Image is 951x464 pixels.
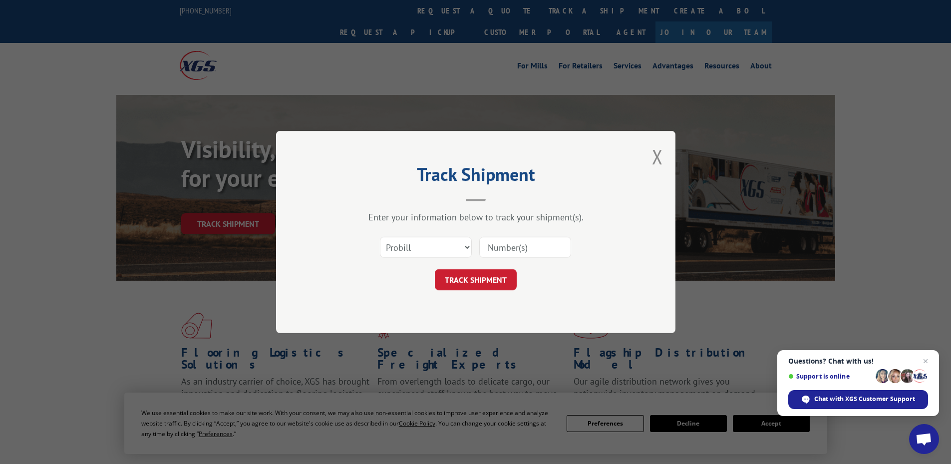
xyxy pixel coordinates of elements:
[326,211,626,223] div: Enter your information below to track your shipment(s).
[814,395,915,404] span: Chat with XGS Customer Support
[920,355,932,367] span: Close chat
[326,167,626,186] h2: Track Shipment
[788,390,928,409] div: Chat with XGS Customer Support
[788,373,872,380] span: Support is online
[652,143,663,170] button: Close modal
[788,357,928,365] span: Questions? Chat with us!
[479,237,571,258] input: Number(s)
[435,269,517,290] button: TRACK SHIPMENT
[909,424,939,454] div: Open chat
